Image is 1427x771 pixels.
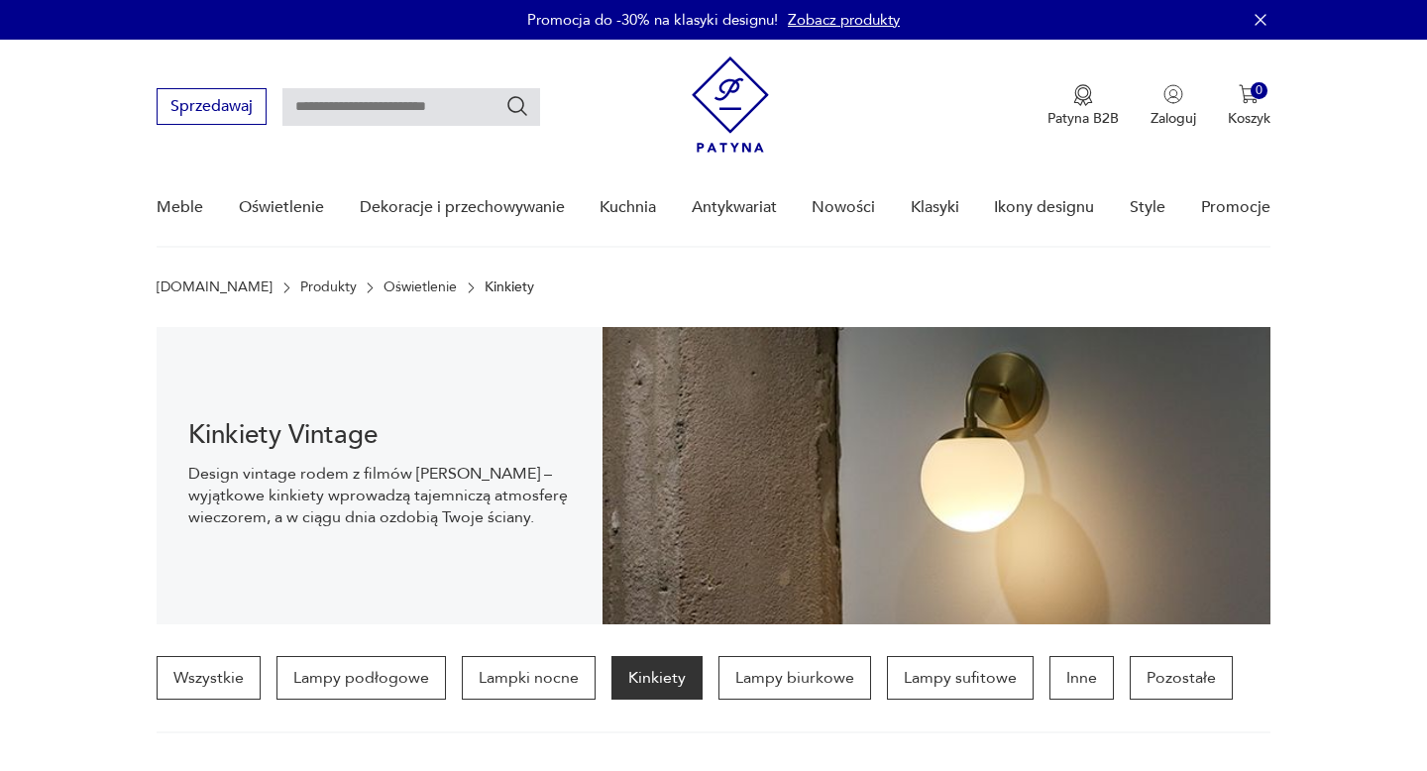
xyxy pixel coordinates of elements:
[600,169,656,246] a: Kuchnia
[505,94,529,118] button: Szukaj
[1163,84,1183,104] img: Ikonka użytkownika
[188,423,570,447] h1: Kinkiety Vintage
[1047,109,1119,128] p: Patyna B2B
[300,279,357,295] a: Produkty
[887,656,1034,700] a: Lampy sufitowe
[611,656,703,700] a: Kinkiety
[994,169,1094,246] a: Ikony designu
[157,169,203,246] a: Meble
[157,101,267,115] a: Sprzedawaj
[1201,169,1270,246] a: Promocje
[1130,656,1233,700] a: Pozostałe
[239,169,324,246] a: Oświetlenie
[188,463,570,528] p: Design vintage rodem z filmów [PERSON_NAME] – wyjątkowe kinkiety wprowadzą tajemniczą atmosferę w...
[1151,109,1196,128] p: Zaloguj
[1049,656,1114,700] a: Inne
[157,656,261,700] a: Wszystkie
[1047,84,1119,128] button: Patyna B2B
[1130,169,1165,246] a: Style
[603,327,1270,624] img: Kinkiety vintage
[692,56,769,153] img: Patyna - sklep z meblami i dekoracjami vintage
[1251,82,1267,99] div: 0
[911,169,959,246] a: Klasyki
[485,279,534,295] p: Kinkiety
[462,656,596,700] a: Lampki nocne
[1228,84,1270,128] button: 0Koszyk
[692,169,777,246] a: Antykwariat
[1073,84,1093,106] img: Ikona medalu
[276,656,446,700] a: Lampy podłogowe
[1047,84,1119,128] a: Ikona medaluPatyna B2B
[1151,84,1196,128] button: Zaloguj
[157,88,267,125] button: Sprzedawaj
[1239,84,1259,104] img: Ikona koszyka
[812,169,875,246] a: Nowości
[384,279,457,295] a: Oświetlenie
[788,10,900,30] a: Zobacz produkty
[1228,109,1270,128] p: Koszyk
[718,656,871,700] a: Lampy biurkowe
[157,279,273,295] a: [DOMAIN_NAME]
[527,10,778,30] p: Promocja do -30% na klasyki designu!
[360,169,565,246] a: Dekoracje i przechowywanie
